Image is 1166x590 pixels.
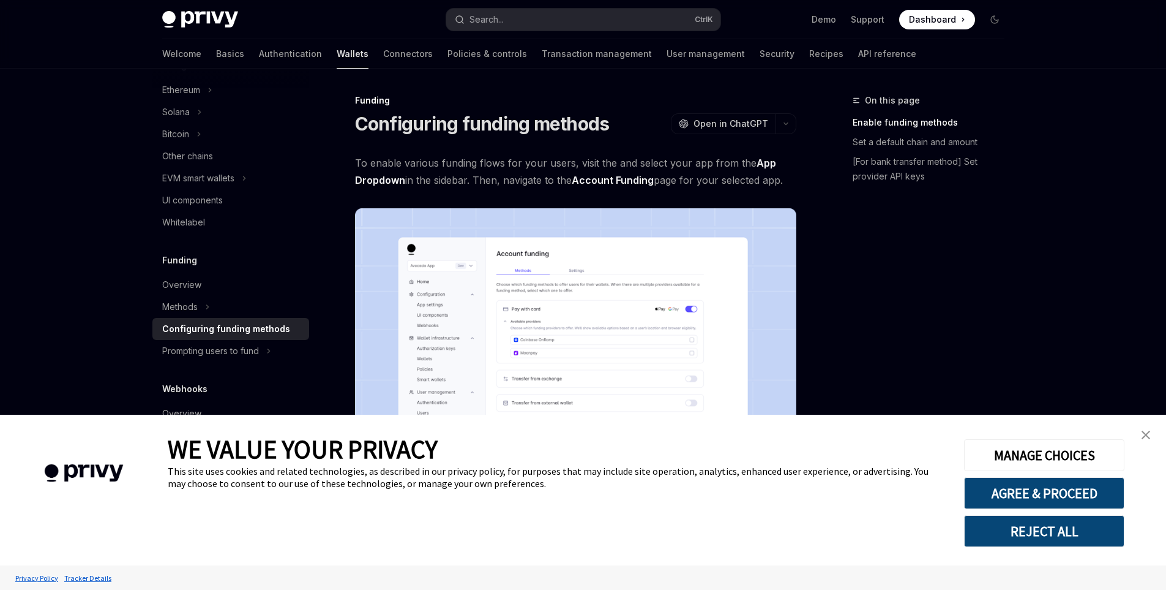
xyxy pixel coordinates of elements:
div: Funding [355,94,796,107]
a: Tracker Details [61,567,114,589]
span: WE VALUE YOUR PRIVACY [168,433,438,465]
a: close banner [1134,423,1158,447]
a: Set a default chain and amount [853,132,1014,152]
a: User management [667,39,745,69]
button: Open in ChatGPT [671,113,775,134]
a: Welcome [162,39,201,69]
div: UI components [162,193,223,208]
div: This site uses cookies and related technologies, as described in our privacy policy, for purposes... [168,465,946,490]
a: Transaction management [542,39,652,69]
div: Overview [162,278,201,292]
a: Security [760,39,794,69]
a: Account Funding [572,174,654,187]
div: Search... [469,12,504,27]
div: Other chains [162,149,213,164]
h5: Webhooks [162,382,207,396]
a: Support [851,13,884,26]
a: Connectors [383,39,433,69]
img: company logo [18,447,149,500]
a: UI components [152,189,309,211]
div: Solana [162,105,190,119]
div: Ethereum [162,83,200,97]
h1: Configuring funding methods [355,113,610,135]
a: API reference [858,39,916,69]
button: MANAGE CHOICES [964,439,1124,471]
button: AGREE & PROCEED [964,477,1124,509]
a: Authentication [259,39,322,69]
a: Policies & controls [447,39,527,69]
span: Open in ChatGPT [693,118,768,130]
a: Overview [152,274,309,296]
div: EVM smart wallets [162,171,234,186]
a: Other chains [152,145,309,167]
a: Basics [216,39,244,69]
div: Configuring funding methods [162,322,290,336]
div: Bitcoin [162,127,189,142]
a: Dashboard [899,10,975,29]
span: Dashboard [909,13,956,26]
a: Recipes [809,39,843,69]
a: Configuring funding methods [152,318,309,340]
a: [For bank transfer method] Set provider API keys [853,152,1014,186]
div: Overview [162,406,201,421]
img: close banner [1142,431,1150,439]
img: Fundingupdate PNG [355,208,796,524]
span: Ctrl K [695,15,713,25]
a: Demo [812,13,836,26]
a: Privacy Policy [12,567,61,589]
a: Overview [152,403,309,425]
button: Search...CtrlK [446,9,720,31]
a: Wallets [337,39,368,69]
div: Methods [162,300,198,314]
button: REJECT ALL [964,515,1124,547]
a: Enable funding methods [853,113,1014,132]
img: dark logo [162,11,238,28]
a: Whitelabel [152,211,309,233]
div: Prompting users to fund [162,344,259,358]
span: On this page [865,93,920,108]
div: Whitelabel [162,215,205,230]
h5: Funding [162,253,197,268]
button: Toggle dark mode [985,10,1004,29]
span: To enable various funding flows for your users, visit the and select your app from the in the sid... [355,154,796,189]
